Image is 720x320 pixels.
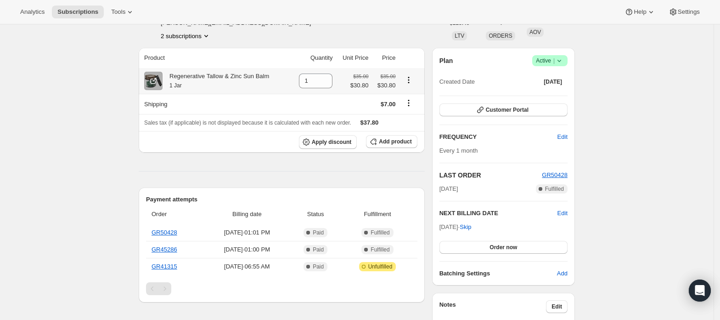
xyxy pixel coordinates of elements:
[366,135,417,148] button: Add product
[380,74,395,79] small: $35.00
[291,48,335,68] th: Quantity
[335,48,371,68] th: Unit Price
[206,210,288,219] span: Billing date
[529,29,541,35] span: AOV
[439,300,546,313] h3: Notes
[139,94,291,114] th: Shipping
[689,280,711,302] div: Open Intercom Messenger
[439,184,458,194] span: [DATE]
[619,6,661,18] button: Help
[52,6,104,18] button: Subscriptions
[169,82,182,89] small: 1 Jar
[313,246,324,253] span: Paid
[371,246,389,253] span: Fulfilled
[15,6,50,18] button: Analytics
[353,74,368,79] small: $35.00
[368,263,393,270] span: Unfulfilled
[144,72,163,90] img: product img
[343,210,411,219] span: Fulfillment
[678,8,700,16] span: Settings
[439,147,478,154] span: Every 1 month
[401,75,416,85] button: Product actions
[371,48,398,68] th: Price
[542,171,568,180] button: GR50428
[489,244,517,251] span: Order now
[557,269,568,278] span: Add
[634,8,646,16] span: Help
[146,282,417,295] nav: Pagination
[551,266,573,281] button: Add
[553,57,555,64] span: |
[401,98,416,108] button: Shipping actions
[163,72,269,90] div: Regenerative Tallow & Zinc Sun Balm
[454,220,477,234] button: Skip
[439,132,557,142] h2: FREQUENCY
[439,209,557,218] h2: NEXT BILLING DATE
[439,77,475,86] span: Created Date
[557,132,568,142] span: Edit
[381,101,396,108] span: $7.00
[350,81,369,90] span: $30.80
[313,229,324,236] span: Paid
[663,6,705,18] button: Settings
[557,209,568,218] button: Edit
[538,75,568,88] button: [DATE]
[20,8,45,16] span: Analytics
[152,263,177,270] a: GR41315
[293,210,337,219] span: Status
[374,81,395,90] span: $30.80
[146,204,203,224] th: Order
[460,223,471,232] span: Skip
[551,303,562,310] span: Edit
[439,269,557,278] h6: Batching Settings
[360,119,379,126] span: $37.80
[552,130,573,144] button: Edit
[439,171,542,180] h2: LAST ORDER
[439,103,568,116] button: Customer Portal
[206,228,288,237] span: [DATE] · 01:01 PM
[546,300,568,313] button: Edit
[139,48,291,68] th: Product
[111,8,125,16] span: Tools
[486,106,529,114] span: Customer Portal
[439,56,453,65] h2: Plan
[299,135,357,149] button: Apply discount
[542,171,568,178] a: GR50428
[312,138,352,146] span: Apply discount
[379,138,411,145] span: Add product
[313,263,324,270] span: Paid
[146,195,417,204] h2: Payment attempts
[455,33,464,39] span: LTV
[152,246,177,253] a: GR45286
[439,223,472,230] span: [DATE] ·
[489,33,512,39] span: ORDERS
[106,6,140,18] button: Tools
[152,229,177,236] a: GR50428
[439,241,568,254] button: Order now
[144,120,351,126] span: Sales tax (if applicable) is not displayed because it is calculated with each new order.
[545,185,564,193] span: Fulfilled
[544,78,562,86] span: [DATE]
[57,8,98,16] span: Subscriptions
[206,245,288,254] span: [DATE] · 01:00 PM
[371,229,389,236] span: Fulfilled
[161,31,211,40] button: Product actions
[206,262,288,271] span: [DATE] · 06:55 AM
[536,56,564,65] span: Active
